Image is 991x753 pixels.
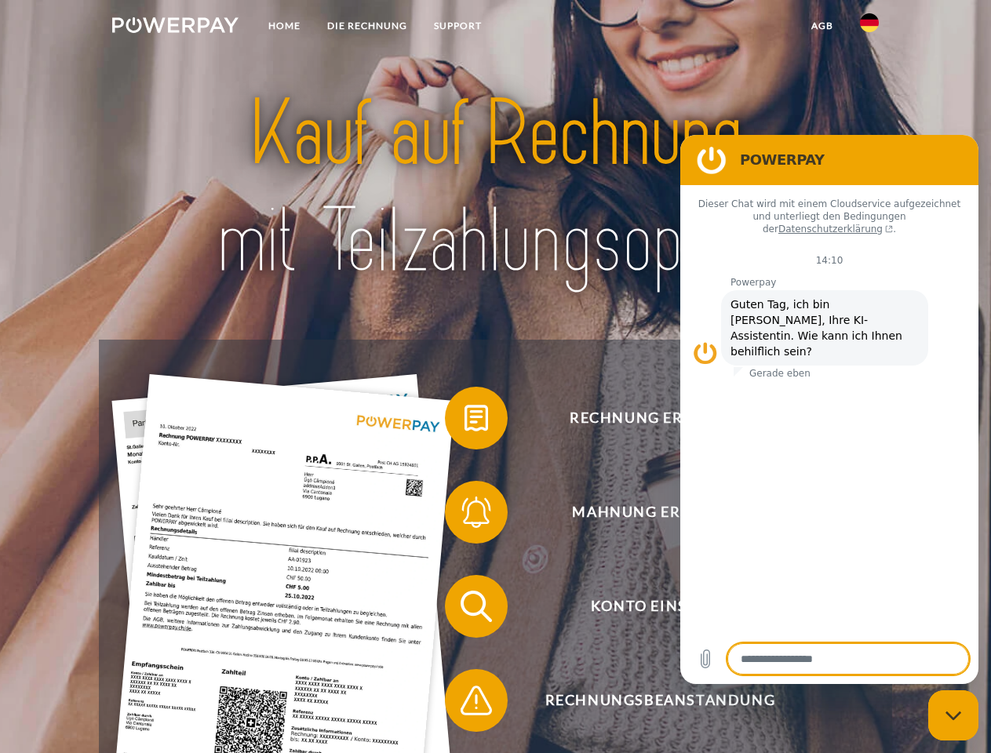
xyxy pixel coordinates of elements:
iframe: Messaging-Fenster [680,135,978,684]
button: Rechnungsbeanstandung [445,669,853,732]
span: Rechnungsbeanstandung [468,669,852,732]
button: Rechnung erhalten? [445,387,853,449]
img: qb_bell.svg [457,493,496,532]
span: Rechnung erhalten? [468,387,852,449]
a: DIE RECHNUNG [314,12,421,40]
img: de [860,13,879,32]
button: Mahnung erhalten? [445,481,853,544]
span: Mahnung erhalten? [468,481,852,544]
a: agb [798,12,847,40]
iframe: Schaltfläche zum Öffnen des Messaging-Fensters; Konversation läuft [928,690,978,740]
a: Home [255,12,314,40]
a: SUPPORT [421,12,495,40]
span: Konto einsehen [468,575,852,638]
img: logo-powerpay-white.svg [112,17,239,33]
button: Konto einsehen [445,575,853,638]
img: qb_bill.svg [457,398,496,438]
img: qb_warning.svg [457,681,496,720]
img: title-powerpay_de.svg [150,75,841,300]
img: qb_search.svg [457,587,496,626]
